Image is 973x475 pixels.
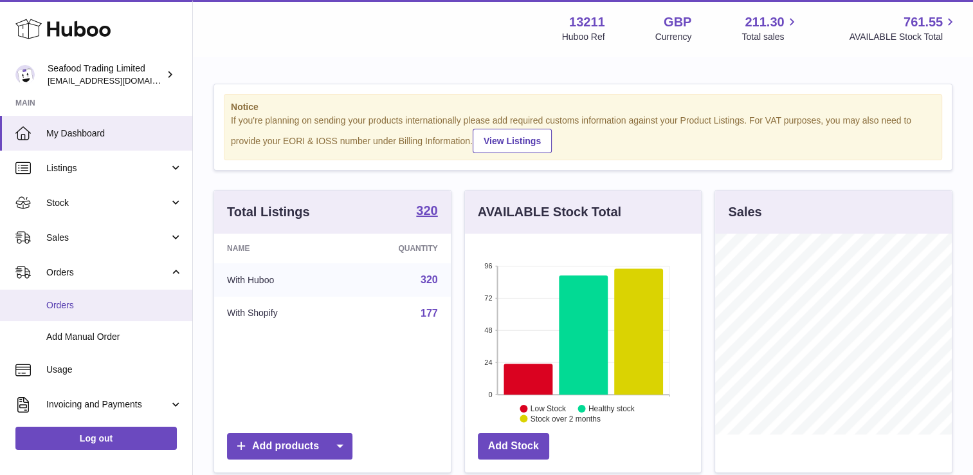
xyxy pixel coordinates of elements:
td: With Huboo [214,263,341,297]
h3: Total Listings [227,203,310,221]
span: Stock [46,197,169,209]
a: View Listings [473,129,552,153]
strong: 13211 [569,14,605,31]
span: 211.30 [745,14,784,31]
a: Add products [227,433,352,460]
span: Listings [46,162,169,174]
span: Sales [46,232,169,244]
span: Total sales [741,31,799,43]
span: My Dashboard [46,127,183,140]
div: Currency [655,31,692,43]
div: Seafood Trading Limited [48,62,163,87]
text: 48 [484,326,492,334]
strong: GBP [664,14,691,31]
text: 0 [488,391,492,398]
span: Orders [46,299,183,312]
text: 24 [484,359,492,366]
span: Add Manual Order [46,331,183,343]
text: Stock over 2 months [531,414,601,424]
a: 177 [421,308,438,319]
span: Orders [46,266,169,279]
strong: Notice [231,101,935,113]
span: Usage [46,364,183,376]
text: Low Stock [531,404,567,413]
th: Quantity [341,234,450,263]
a: Log out [15,427,177,450]
a: 320 [416,204,437,219]
span: AVAILABLE Stock Total [849,31,958,43]
span: 761.55 [904,14,943,31]
a: Add Stock [478,433,549,460]
span: [EMAIL_ADDRESS][DOMAIN_NAME] [48,75,189,86]
text: 96 [484,262,492,270]
a: 320 [421,274,438,285]
div: If you're planning on sending your products internationally please add required customs informati... [231,115,935,153]
h3: Sales [728,203,761,221]
a: 211.30 Total sales [741,14,799,43]
text: Healthy stock [588,404,635,413]
th: Name [214,234,341,263]
text: 72 [484,294,492,302]
strong: 320 [416,204,437,217]
div: Huboo Ref [562,31,605,43]
h3: AVAILABLE Stock Total [478,203,621,221]
a: 761.55 AVAILABLE Stock Total [849,14,958,43]
img: online@rickstein.com [15,65,35,84]
td: With Shopify [214,297,341,330]
span: Invoicing and Payments [46,398,169,411]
